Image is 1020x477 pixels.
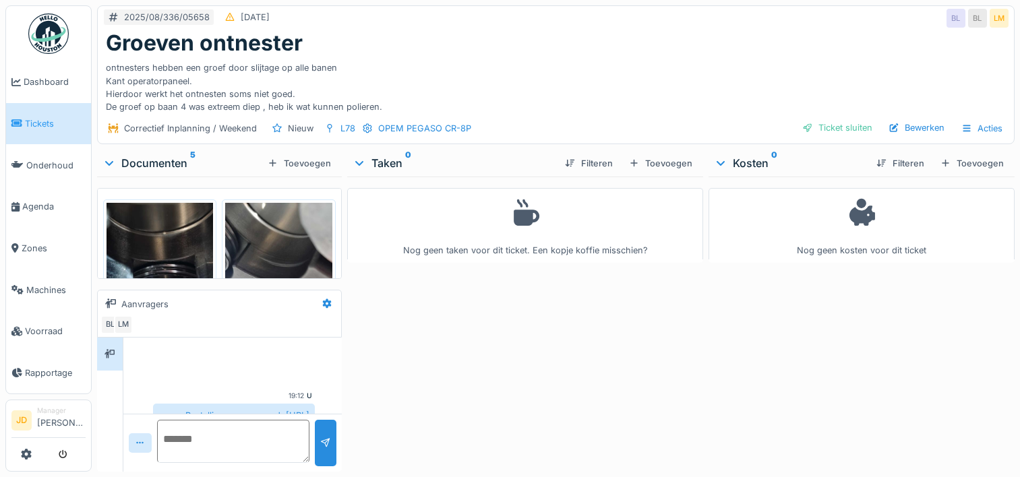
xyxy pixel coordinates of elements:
li: [PERSON_NAME] [37,406,86,435]
sup: 5 [190,155,196,171]
div: LM [114,315,133,334]
a: Tickets [6,103,91,145]
h1: Groeven ontnester [106,30,303,56]
span: Machines [26,284,86,296]
div: Aanvragers [121,298,169,311]
sup: 0 [771,155,777,171]
div: Kosten [714,155,866,171]
div: Nieuw [288,122,313,135]
span: Dashboard [24,75,86,88]
div: 19:12 [289,391,304,401]
div: Bewerken [883,119,950,137]
span: Tickets [25,117,86,130]
span: Rapportage [25,367,86,379]
div: Bestelling aangevraagd. [URL][DOMAIN_NAME] [153,404,315,440]
div: ontnesters hebben een groef door slijtage op alle banen Kant operatorpaneel. Hierdoor werkt het o... [106,56,1006,113]
div: Nog geen taken voor dit ticket. Een kopje koffie misschien? [356,194,694,257]
div: Toevoegen [624,154,698,172]
div: Manager [37,406,86,416]
div: U [307,391,312,401]
a: Machines [6,269,91,311]
sup: 0 [405,155,411,171]
div: Ticket sluiten [797,119,878,137]
img: 6qa76i0vtzl2tnahcoimuptjpkky [107,203,213,393]
a: Zones [6,228,91,269]
a: JD Manager[PERSON_NAME] [11,406,86,438]
div: Nog geen kosten voor dit ticket [717,194,1006,257]
img: Badge_color-CXgf-gQk.svg [28,13,69,54]
div: BL [100,315,119,334]
div: [DATE] [241,11,270,24]
a: Voorraad [6,311,91,352]
div: 2025/08/336/05658 [124,11,210,24]
div: Taken [353,155,554,171]
span: Onderhoud [26,159,86,172]
div: Documenten [102,155,262,171]
div: Acties [955,119,1009,138]
div: BL [947,9,965,28]
div: Filteren [560,154,618,172]
div: Correctief Inplanning / Weekend [124,122,257,135]
span: Voorraad [25,325,86,338]
li: JD [11,410,32,431]
div: OPEM PEGASO CR-8P [378,122,471,135]
span: Zones [22,242,86,255]
a: Agenda [6,186,91,228]
div: L78 [340,122,355,135]
a: Onderhoud [6,144,91,186]
div: Toevoegen [262,154,336,172]
div: BL [968,9,987,28]
div: Filteren [871,154,930,172]
a: Rapportage [6,352,91,394]
a: Dashboard [6,61,91,103]
div: Toevoegen [935,154,1009,172]
span: Agenda [22,200,86,213]
img: tbkqf4kyzt1l7cmp1w9pbucyb1kg [225,203,332,393]
div: LM [990,9,1009,28]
